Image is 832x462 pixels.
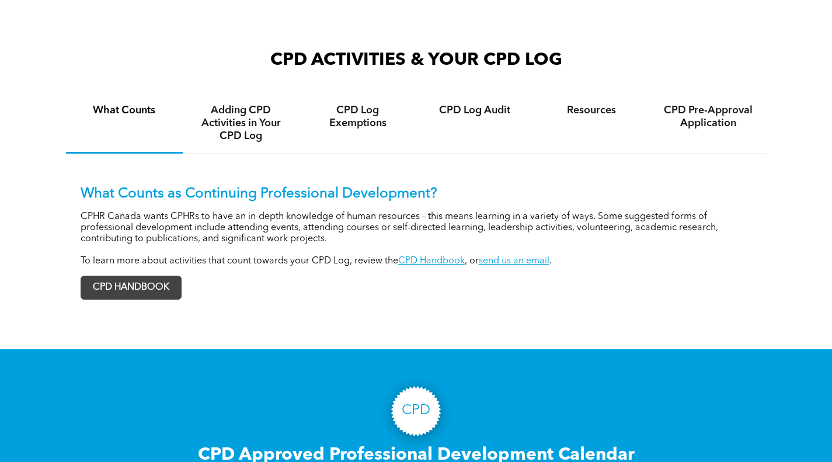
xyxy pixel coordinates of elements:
[270,51,562,69] span: CPD ACTIVITIES & YOUR CPD LOG
[544,104,639,117] h4: Resources
[427,104,523,117] h4: CPD Log Audit
[398,256,465,266] a: CPD Handbook
[193,104,289,143] h4: Adding CPD Activities in Your CPD Log
[402,402,430,419] h3: CPD
[81,256,752,267] p: To learn more about activities that count towards your CPD Log, review the , or .
[81,276,181,299] span: CPD HANDBOOK
[81,276,182,300] a: CPD HANDBOOK
[479,256,549,266] a: send us an email
[76,104,172,117] h4: What Counts
[310,104,406,130] h4: CPD Log Exemptions
[81,211,752,245] p: CPHR Canada wants CPHRs to have an in-depth knowledge of human resources – this means learning in...
[81,186,752,203] p: What Counts as Continuing Professional Development?
[660,104,756,130] h4: CPD Pre-Approval Application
